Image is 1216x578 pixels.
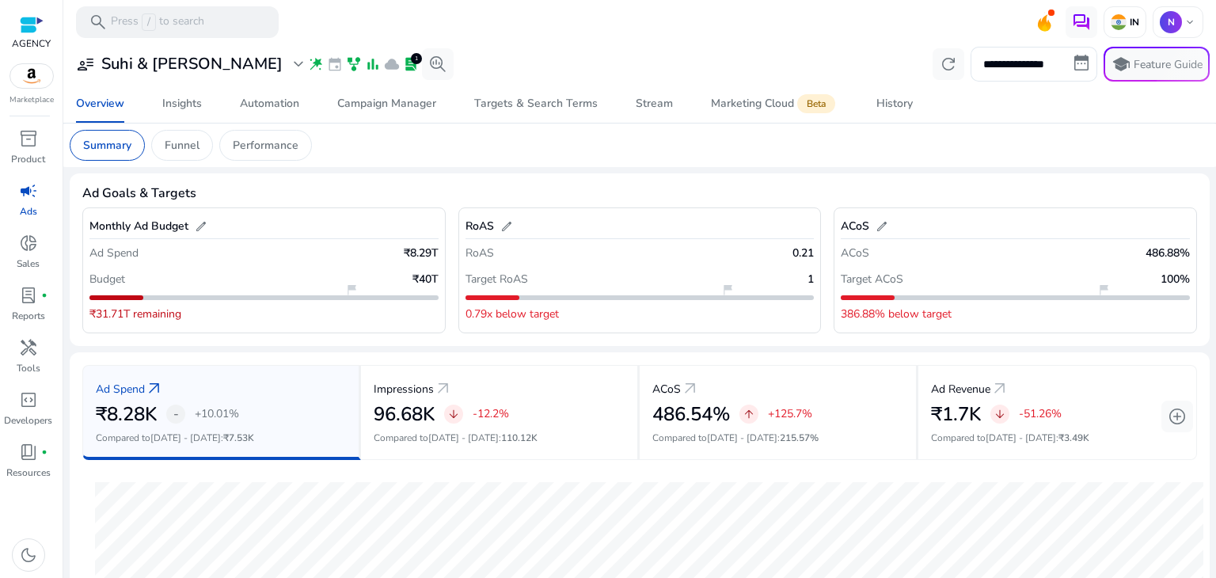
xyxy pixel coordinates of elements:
span: edit [876,220,888,233]
p: RoAS [465,245,494,261]
span: expand_more [289,55,308,74]
p: -12.2% [473,409,509,420]
p: 100% [1161,271,1190,287]
span: 215.57% [780,432,819,444]
p: ACoS [652,381,681,397]
p: 0.21 [792,245,814,261]
div: Targets & Search Terms [474,98,598,109]
span: Beta [797,94,835,113]
p: 486.88% [1146,245,1190,261]
p: AGENCY [12,36,51,51]
span: family_history [346,56,362,72]
p: Funnel [165,137,199,154]
p: Ad Revenue [931,381,990,397]
p: Press to search [111,13,204,31]
p: Performance [233,137,298,154]
span: book_4 [19,443,38,462]
h4: Ad Goals & Targets [82,186,196,201]
span: code_blocks [19,390,38,409]
span: handyman [19,338,38,357]
span: event [327,56,343,72]
h2: 96.68K [374,403,435,426]
span: donut_small [19,234,38,253]
div: Marketing Cloud [711,97,838,110]
p: Impressions [374,381,434,397]
span: [DATE] - [DATE] [150,432,221,444]
span: flag_2 [721,283,734,296]
button: schoolFeature Guide [1104,47,1210,82]
div: History [876,98,913,109]
span: add_circle [1168,407,1187,426]
div: Automation [240,98,299,109]
p: Tools [17,361,40,375]
p: +10.01% [195,409,239,420]
p: Ads [20,204,37,219]
span: fiber_manual_record [41,292,47,299]
img: amazon.svg [10,64,53,88]
span: bar_chart [365,56,381,72]
p: Ad Spend [89,245,139,261]
span: arrow_downward [447,408,460,420]
p: N [1160,11,1182,33]
span: 110.12K [501,432,538,444]
span: / [142,13,156,31]
span: flag_2 [1097,283,1110,296]
p: Target ACoS [841,271,903,287]
a: arrow_outward [681,379,700,398]
span: - [173,405,179,424]
span: inventory_2 [19,129,38,148]
p: ₹40T [412,271,439,287]
span: search [89,13,108,32]
h2: ₹8.28K [96,403,157,426]
span: arrow_upward [743,408,755,420]
button: refresh [933,48,964,80]
p: Compared to : [931,431,1184,445]
a: arrow_outward [145,379,164,398]
h2: ₹1.7K [931,403,981,426]
button: search_insights [422,48,454,80]
span: [DATE] - [DATE] [428,432,499,444]
div: Campaign Manager [337,98,436,109]
p: Sales [17,257,40,271]
span: [DATE] - [DATE] [707,432,777,444]
p: ₹31.71T remaining [89,306,181,322]
p: ₹8.29T [404,245,439,261]
p: IN [1127,16,1139,29]
span: lab_profile [403,56,419,72]
p: Resources [6,466,51,480]
span: arrow_downward [994,408,1006,420]
p: Product [11,152,45,166]
img: in.svg [1111,14,1127,30]
p: 386.88% below target [841,306,952,322]
span: edit [500,220,513,233]
p: -51.26% [1019,409,1062,420]
h2: 486.54% [652,403,730,426]
p: Developers [4,413,52,428]
span: flag_2 [345,283,358,296]
p: Budget [89,271,125,287]
span: fiber_manual_record [41,449,47,455]
span: cloud [384,56,400,72]
div: 1 [411,53,422,64]
p: Summary [83,137,131,154]
a: arrow_outward [434,379,453,398]
span: ₹3.49K [1058,432,1089,444]
span: user_attributes [76,55,95,74]
h5: RoAS [465,220,494,234]
span: edit [195,220,207,233]
span: search_insights [428,55,447,74]
p: Marketplace [9,94,54,106]
a: arrow_outward [990,379,1009,398]
span: school [1111,55,1130,74]
p: 1 [807,271,814,287]
p: Ad Spend [96,381,145,397]
span: refresh [939,55,958,74]
p: Compared to : [374,431,625,445]
span: ₹7.53K [223,432,254,444]
p: Compared to : [96,431,346,445]
div: Insights [162,98,202,109]
span: dark_mode [19,546,38,565]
